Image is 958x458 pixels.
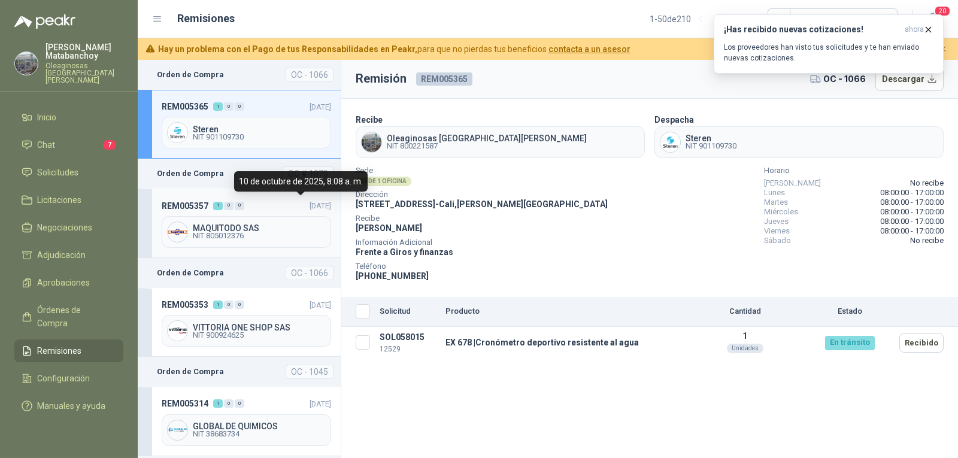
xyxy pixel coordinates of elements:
span: Inicio [37,111,56,124]
span: Recibe [356,216,608,222]
span: Horario [764,168,944,174]
th: Seleccionar/deseleccionar [341,297,375,327]
div: 0 [235,102,244,111]
th: Estado [805,297,895,327]
div: 0 [224,399,234,408]
a: Aprobaciones [14,271,123,294]
span: Órdenes de Compra [37,304,112,330]
div: 1 [213,202,223,210]
img: Logo peakr [14,14,75,29]
img: Company Logo [168,222,187,242]
td: EX 678 | Cronómetro deportivo resistente al agua [441,327,685,359]
p: Los proveedores han visto tus solicitudes y te han enviado nuevas cotizaciones. [724,42,933,63]
p: Oleaginosas [GEOGRAPHIC_DATA][PERSON_NAME] [46,62,123,84]
p: 12529 [380,344,436,355]
span: NIT 805012376 [193,232,326,239]
div: 10 de octubre de 2025, 8:08 a. m. [234,171,368,192]
b: Orden de Compra [157,267,224,279]
div: 0 [224,301,234,309]
a: REM005357100[DATE] Company LogoMAQUITODO SASNIT 805012376 [138,189,341,257]
span: Solicitudes [37,166,78,179]
span: 7 [103,140,116,150]
span: [DATE] [310,399,331,408]
span: Jueves [764,217,789,226]
p: 1 [690,331,800,341]
div: 0 [235,399,244,408]
img: Company Logo [362,132,381,152]
b: Orden de Compra [157,69,224,81]
span: Sede [356,168,608,174]
img: Company Logo [168,420,187,440]
b: Orden de Compra [157,366,224,378]
b: Hay un problema con el Pago de tus Responsabilidades en Peakr, [158,44,417,54]
span: Remisiones [37,344,81,357]
div: 0 [224,102,234,111]
span: Licitaciones [37,193,81,207]
span: [DATE] [310,102,331,111]
span: [DATE] [310,301,331,310]
h3: Remisión [356,69,407,88]
span: Oleaginosas [GEOGRAPHIC_DATA][PERSON_NAME] [387,134,587,142]
span: No recibe [910,236,944,245]
a: Negociaciones [14,216,123,239]
img: Company Logo [168,123,187,142]
a: Adjudicación [14,244,123,266]
a: contacta a un asesor [548,44,630,54]
th: Solicitud [375,297,441,327]
span: REM005357 [162,199,208,213]
div: 0 [235,202,244,210]
span: Dirección [356,192,608,198]
p: [PERSON_NAME] Matabanchoy [46,43,123,60]
img: Company Logo [15,52,38,75]
span: Manuales y ayuda [37,399,105,412]
div: OC # 1070 [283,166,334,181]
button: Recibido [899,333,944,353]
span: 08:00:00 - 17:00:00 [880,188,944,198]
span: Información Adicional [356,239,608,245]
h3: ¡Has recibido nuevas cotizaciones! [724,25,900,35]
span: NIT 901109730 [686,142,736,150]
span: Martes [764,198,788,207]
button: ¡Has recibido nuevas cotizaciones!ahora Los proveedores han visto tus solicitudes y te han enviad... [714,14,944,74]
span: 08:00:00 - 17:00:00 [880,217,944,226]
div: OC - 1066 [286,266,334,280]
td: SOL058015 [375,327,441,359]
span: No recibe [910,178,944,188]
span: Steren [686,134,736,142]
a: Remisiones [14,339,123,362]
span: Configuración [37,372,90,385]
a: Licitaciones [14,189,123,211]
div: 1 - 50 de 210 [650,10,729,29]
span: Sábado [764,236,791,245]
div: 0 [224,202,234,210]
a: REM005314100[DATE] Company LogoGLOBAL DE QUIMICOSNIT 38683734 [138,387,341,456]
span: ahora [905,25,924,35]
span: Frente a Giros y finanzas [356,247,453,257]
span: [PERSON_NAME] [764,178,821,188]
a: REM005353100[DATE] Company LogoVITTORIA ONE SHOP SASNIT 900924625 [138,288,341,357]
div: 1 [213,301,223,309]
th: Producto [441,297,685,327]
div: 0 [235,301,244,309]
span: [PERSON_NAME] [356,223,422,233]
span: para que no pierdas tus beneficios [158,43,630,56]
span: REM005314 [162,397,208,410]
span: 08:00:00 - 17:00:00 [880,226,944,236]
span: [PHONE_NUMBER] [356,271,429,281]
span: REM005365 [162,100,208,113]
a: Chat7 [14,134,123,156]
div: En tránsito [825,336,875,350]
span: Lunes [764,188,785,198]
a: Inicio [14,106,123,129]
div: OC - 1045 [286,365,334,379]
span: Adjudicación [37,248,86,262]
div: OC - 1066 [286,68,334,82]
button: 20 [922,8,944,30]
a: Configuración [14,367,123,390]
span: 08:00:00 - 17:00:00 [880,198,944,207]
div: Unidades [727,344,763,353]
span: NIT 800221587 [387,142,587,150]
span: [STREET_ADDRESS] - Cali , [PERSON_NAME][GEOGRAPHIC_DATA] [356,199,608,209]
th: Cantidad [685,297,805,327]
img: Company Logo [168,321,187,341]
